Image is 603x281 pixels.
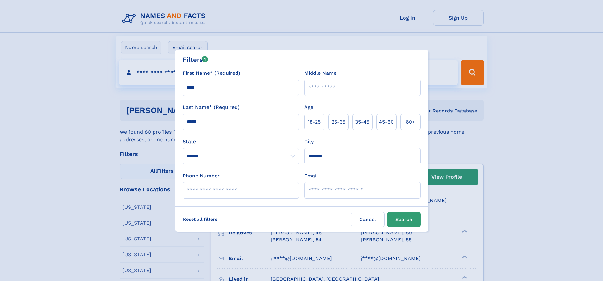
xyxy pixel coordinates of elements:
[331,118,345,126] span: 25‑35
[183,104,240,111] label: Last Name* (Required)
[406,118,415,126] span: 60+
[304,69,336,77] label: Middle Name
[351,212,385,227] label: Cancel
[183,69,240,77] label: First Name* (Required)
[304,138,314,145] label: City
[387,212,421,227] button: Search
[183,55,208,64] div: Filters
[183,138,299,145] label: State
[304,104,313,111] label: Age
[304,172,318,180] label: Email
[179,212,222,227] label: Reset all filters
[308,118,321,126] span: 18‑25
[183,172,220,180] label: Phone Number
[355,118,369,126] span: 35‑45
[379,118,394,126] span: 45‑60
